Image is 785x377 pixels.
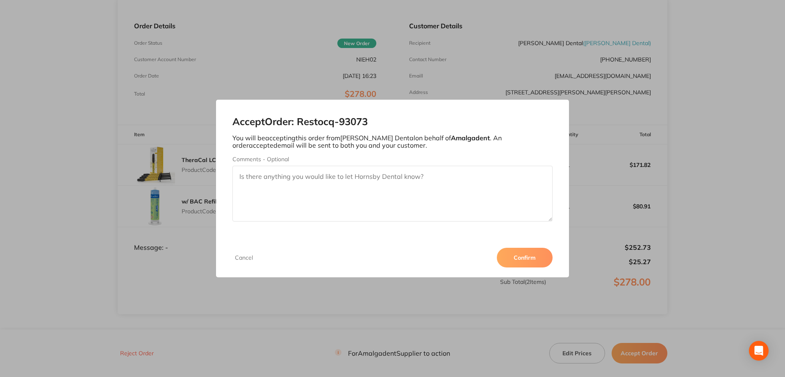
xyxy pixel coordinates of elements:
b: Amalgadent [451,134,490,142]
h2: Accept Order: Restocq- 93073 [232,116,553,128]
p: You will be accepting this order from [PERSON_NAME] Dental on behalf of . An order accepted email... [232,134,553,149]
label: Comments - Optional [232,156,553,162]
div: Open Intercom Messenger [749,341,769,361]
button: Confirm [497,248,553,267]
button: Cancel [232,254,255,261]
